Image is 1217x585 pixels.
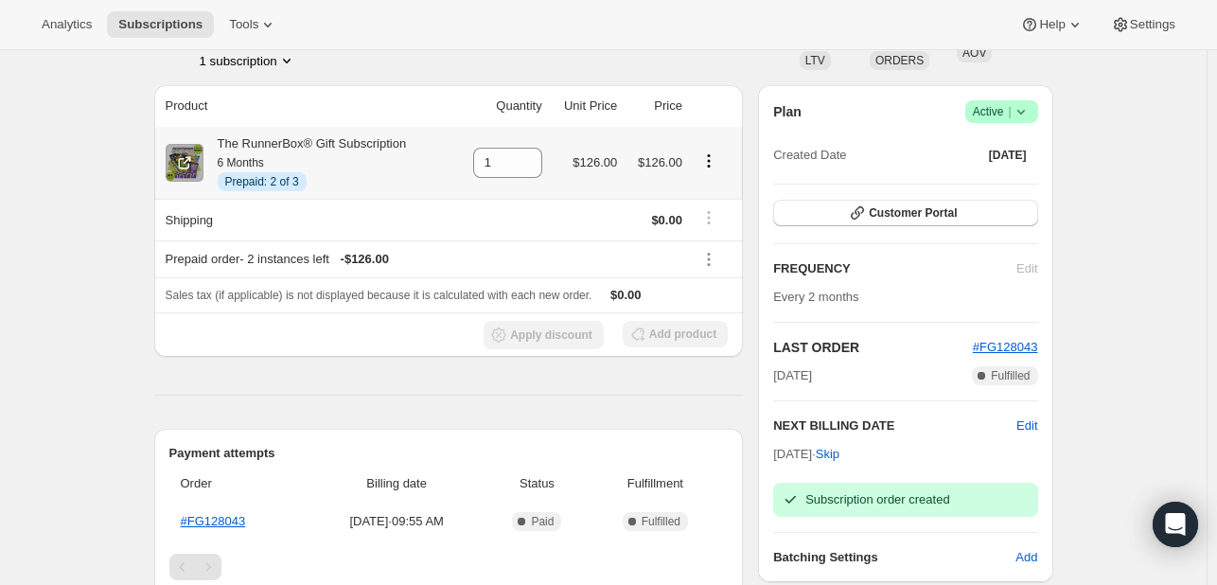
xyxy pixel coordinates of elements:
span: Fulfilled [991,368,1030,383]
button: Customer Portal [773,200,1037,226]
h2: FREQUENCY [773,259,1016,278]
th: Product [154,85,454,127]
span: Subscription order created [805,492,949,506]
h2: NEXT BILLING DATE [773,417,1016,435]
button: Product actions [694,151,724,171]
span: Sales tax (if applicable) is not displayed because it is calculated with each new order. [166,289,592,302]
a: #FG128043 [973,340,1038,354]
span: Skip [816,445,839,464]
span: [DATE] · 09:55 AM [313,512,480,531]
span: Analytics [42,17,92,32]
button: Help [1009,11,1095,38]
th: Order [169,463,308,505]
button: Settings [1100,11,1187,38]
span: Paid [531,514,554,529]
button: [DATE] [978,142,1038,168]
button: Shipping actions [694,207,724,228]
span: $0.00 [610,288,642,302]
span: Tools [229,17,258,32]
span: Help [1039,17,1065,32]
span: Active [973,102,1031,121]
span: LTV [805,54,825,67]
h2: LAST ORDER [773,338,973,357]
span: $126.00 [638,155,682,169]
h2: Plan [773,102,802,121]
button: Product actions [200,51,296,70]
button: Skip [804,439,851,470]
nav: Pagination [169,554,729,580]
span: $0.00 [651,213,682,227]
span: Customer Portal [869,205,957,221]
span: [DATE] · [773,447,839,461]
span: Settings [1130,17,1175,32]
button: Analytics [30,11,103,38]
img: product img [166,144,203,182]
a: #FG128043 [181,514,246,528]
th: Shipping [154,199,454,240]
span: Every 2 months [773,290,858,304]
span: [DATE] [773,366,812,385]
button: Add [1004,542,1049,573]
th: Unit Price [548,85,624,127]
span: Created Date [773,146,846,165]
span: Add [1015,548,1037,567]
h2: Payment attempts [169,444,729,463]
span: Billing date [313,474,480,493]
button: #FG128043 [973,338,1038,357]
span: - $126.00 [341,250,389,269]
div: Prepaid order - 2 instances left [166,250,682,269]
th: Price [623,85,688,127]
span: AOV [962,46,986,60]
span: Prepaid: 2 of 3 [225,174,299,189]
span: Fulfillment [594,474,717,493]
div: The RunnerBox® Gift Subscription [203,134,407,191]
span: Subscriptions [118,17,203,32]
span: Fulfilled [642,514,680,529]
button: Tools [218,11,289,38]
th: Quantity [454,85,548,127]
span: | [1008,104,1011,119]
span: ORDERS [875,54,924,67]
span: Status [491,474,582,493]
span: [DATE] [989,148,1027,163]
h6: Batching Settings [773,548,1015,567]
div: Open Intercom Messenger [1153,502,1198,547]
small: 6 Months [218,156,264,169]
button: Edit [1016,417,1037,435]
span: $126.00 [573,155,617,169]
button: Subscriptions [107,11,214,38]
